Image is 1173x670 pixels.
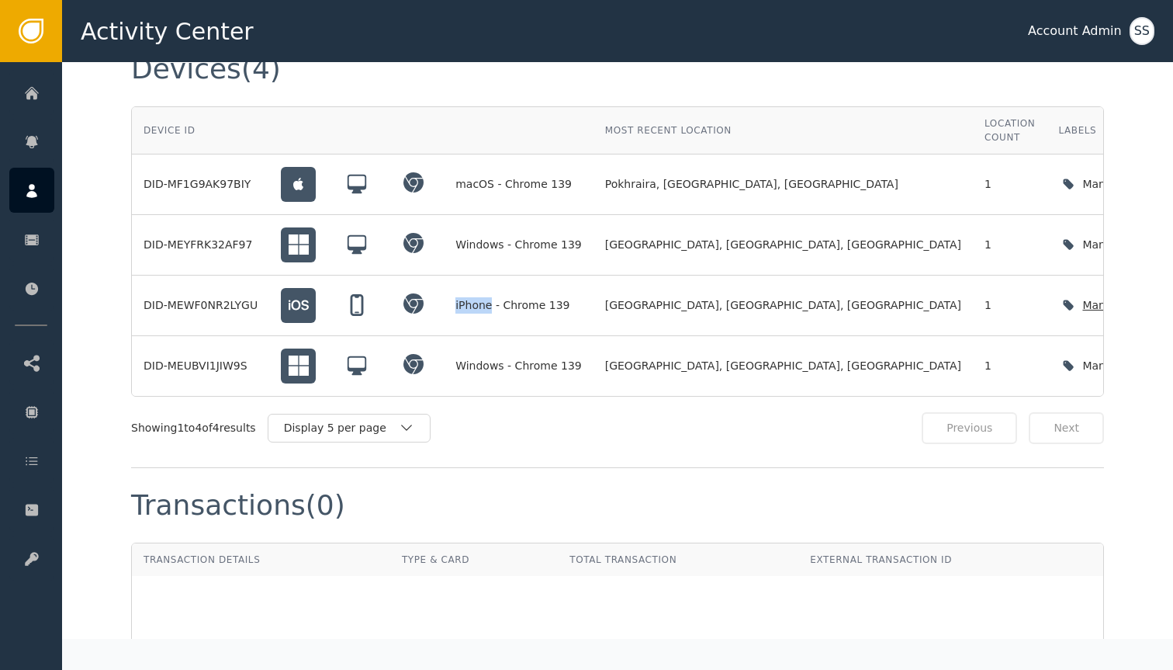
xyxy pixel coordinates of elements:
[558,543,798,576] th: Total Transaction
[144,358,258,374] div: DID-MEUBVI1JIW9S
[131,420,256,436] div: Showing 1 to 4 of 4 results
[131,55,281,83] div: Devices (4)
[268,414,431,443] button: Display 5 per page
[455,237,582,253] div: Windows - Chrome 139
[390,543,558,576] th: Type & Card
[144,297,258,314] div: DID-MEWF0NR2LYGU
[605,176,898,193] span: Pokhraira, [GEOGRAPHIC_DATA], [GEOGRAPHIC_DATA]
[984,358,1035,374] div: 1
[984,297,1035,314] div: 1
[284,420,399,436] div: Display 5 per page
[81,14,254,49] span: Activity Center
[593,107,973,154] th: Most Recent Location
[984,237,1035,253] div: 1
[605,237,961,253] span: [GEOGRAPHIC_DATA], [GEOGRAPHIC_DATA], [GEOGRAPHIC_DATA]
[131,491,345,519] div: Transactions (0)
[144,176,258,193] div: DID-MF1G9AK97BIY
[605,297,961,314] span: [GEOGRAPHIC_DATA], [GEOGRAPHIC_DATA], [GEOGRAPHIC_DATA]
[132,543,390,576] th: Transaction Details
[455,176,582,193] div: macOS - Chrome 139
[984,176,1035,193] div: 1
[1130,17,1154,45] button: SS
[1028,22,1122,40] div: Account Admin
[455,297,582,314] div: iPhone - Chrome 139
[605,358,961,374] span: [GEOGRAPHIC_DATA], [GEOGRAPHIC_DATA], [GEOGRAPHIC_DATA]
[973,107,1047,154] th: Location Count
[132,107,269,154] th: Device ID
[798,543,1103,576] th: External Transaction ID
[455,358,582,374] div: Windows - Chrome 139
[144,237,258,253] div: DID-MEYFRK32AF97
